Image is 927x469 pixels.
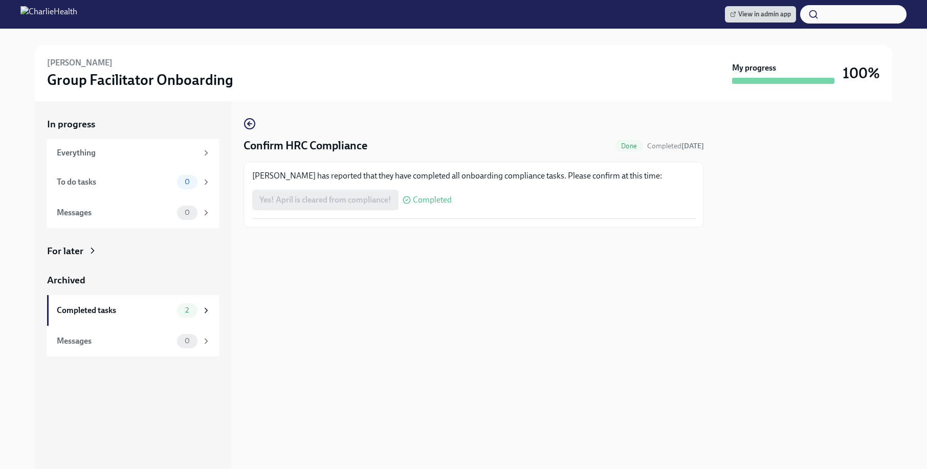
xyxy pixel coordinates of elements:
strong: [DATE] [681,142,704,150]
span: 2 [179,306,195,314]
a: For later [47,244,219,258]
div: Messages [57,336,173,347]
span: Completed [647,142,704,150]
span: Completed [413,196,452,204]
span: 0 [179,209,196,216]
a: To do tasks0 [47,167,219,197]
strong: My progress [732,62,776,74]
a: Messages0 [47,326,219,356]
p: [PERSON_NAME] has reported that they have completed all onboarding compliance tasks. Please confi... [252,170,695,182]
a: In progress [47,118,219,131]
div: Messages [57,207,173,218]
a: Completed tasks2 [47,295,219,326]
div: To do tasks [57,176,173,188]
h6: [PERSON_NAME] [47,57,113,69]
span: Done [615,142,643,150]
h3: Group Facilitator Onboarding [47,71,233,89]
span: September 29th, 2025 11:41 [647,141,704,151]
span: 0 [179,178,196,186]
span: 0 [179,337,196,345]
a: View in admin app [725,6,796,23]
h4: Confirm HRC Compliance [244,138,367,153]
h3: 100% [843,64,880,82]
div: Completed tasks [57,305,173,316]
a: Archived [47,274,219,287]
div: Everything [57,147,197,159]
div: For later [47,244,83,258]
span: View in admin app [730,9,791,19]
img: CharlieHealth [20,6,77,23]
a: Everything [47,139,219,167]
a: Messages0 [47,197,219,228]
